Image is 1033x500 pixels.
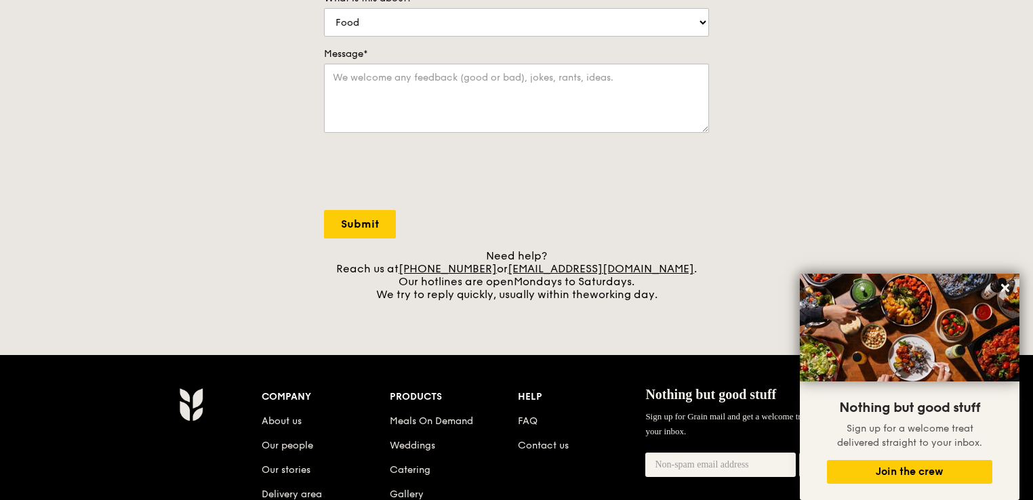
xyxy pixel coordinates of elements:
label: Message* [324,47,709,61]
a: Gallery [390,488,424,500]
img: DSC07876-Edit02-Large.jpeg [800,274,1019,381]
iframe: reCAPTCHA [324,146,530,199]
a: Weddings [390,440,435,451]
span: Mondays to Saturdays. [514,275,634,288]
div: Products [390,388,518,407]
a: [PHONE_NUMBER] [399,262,497,275]
span: Nothing but good stuff [645,387,776,402]
a: Delivery area [262,488,322,500]
a: [EMAIL_ADDRESS][DOMAIN_NAME] [508,262,694,275]
span: Sign up for a welcome treat delivered straight to your inbox. [837,423,982,449]
button: Close [994,277,1016,299]
span: working day. [590,288,657,301]
a: Catering [390,464,430,476]
a: Contact us [518,440,569,451]
span: Sign up for Grain mail and get a welcome treat delivered straight to your inbox. [645,411,884,436]
button: Join the crew [799,453,902,478]
a: Our stories [262,464,310,476]
img: Grain [179,388,203,421]
span: Nothing but good stuff [839,400,980,416]
a: FAQ [518,415,538,427]
a: Meals On Demand [390,415,473,427]
div: Need help? Reach us at or . Our hotlines are open We try to reply quickly, usually within the [324,249,709,301]
div: Company [262,388,390,407]
a: Our people [262,440,313,451]
a: About us [262,415,302,427]
div: Help [518,388,646,407]
button: Join the crew [827,460,992,484]
input: Non-spam email address [645,453,796,477]
input: Submit [324,210,396,238]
